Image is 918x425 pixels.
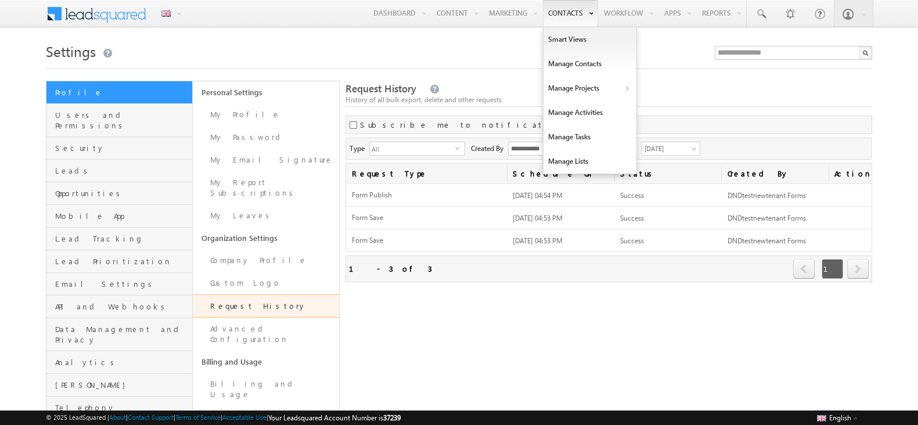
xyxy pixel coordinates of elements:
div: History of all bulk export, delete and other requests [345,95,872,105]
span: DNDtestnewtenant Forms [727,191,805,200]
a: Created By [721,164,829,183]
a: Status [614,164,722,183]
span: Your Leadsquared Account Number is [268,413,401,422]
a: [DATE] [641,142,700,156]
a: Mobile App [46,205,192,228]
span: [DATE] 04:54 PM [513,191,563,200]
span: English [829,413,851,422]
a: About [109,413,126,421]
span: Form Save [352,236,501,246]
a: API and Webhooks [46,296,192,318]
a: Manage Contacts [543,52,636,76]
a: Lead Prioritization [46,250,192,273]
a: Manage Tasks [543,125,636,149]
a: Terms of Service [175,413,221,421]
a: Analytics [46,351,192,374]
a: Manage Activities [543,100,636,125]
a: Custom Logo [193,272,339,294]
a: Leads [46,160,192,182]
span: Form Save [352,213,501,223]
a: prev [793,260,815,279]
div: 1 - 3 of 3 [349,262,432,275]
div: All [369,142,465,156]
span: DNDtestnewtenant Forms [727,214,805,222]
span: Telephony [55,402,189,413]
span: Created By [471,142,508,154]
span: DNDtestnewtenant Forms [727,236,805,245]
a: Opportunities [46,182,192,205]
span: Analytics [55,357,189,368]
span: 37239 [383,413,401,422]
span: Success [620,214,644,222]
span: Form Publish [352,190,501,200]
span: Lead Prioritization [55,256,189,266]
a: Request Type [346,164,507,183]
span: select [455,145,465,150]
a: My Email Signature [193,149,339,171]
span: [DATE] 04:53 PM [513,236,563,245]
span: 1 [822,259,843,279]
a: Advanced Configuration [193,318,339,351]
span: Profile [55,87,189,98]
a: Smart Views [543,27,636,52]
span: Opportunities [55,188,189,199]
span: [DATE] [642,143,697,154]
a: Telephony [46,397,192,419]
a: Manage Projects [543,76,636,100]
span: next [847,259,869,279]
a: My Report Subscriptions [193,171,339,204]
span: [PERSON_NAME] [55,380,189,390]
a: Request History [193,294,339,318]
span: Success [620,191,644,200]
a: Personal Settings [193,81,339,103]
a: next [847,260,869,279]
span: Settings [46,42,96,60]
a: [PERSON_NAME] [46,374,192,397]
a: Email Settings [46,273,192,296]
span: Security [55,143,189,153]
a: Profile [46,81,192,104]
a: Contact Support [128,413,174,421]
a: Company Profile [193,249,339,272]
span: Mobile App [55,211,189,221]
span: Lead Tracking [55,233,189,244]
a: Billing and Usage [193,351,339,373]
span: Success [620,236,644,245]
a: My Password [193,126,339,149]
span: Data Management and Privacy [55,324,189,345]
a: Lead Tracking [46,228,192,250]
label: Subscribe me to notifications [360,120,572,130]
span: All [370,142,455,155]
span: [DATE] 04:53 PM [513,214,563,222]
span: Type [350,142,369,154]
a: Acceptable Use [222,413,267,421]
a: Manage Lists [543,149,636,174]
span: Actions [829,164,872,183]
span: Email Settings [55,279,189,289]
span: API and Webhooks [55,301,189,312]
span: Leads [55,165,189,176]
span: Users and Permissions [55,110,189,131]
a: My Profile [193,103,339,126]
a: My Leaves [193,204,339,227]
button: English [814,410,861,424]
a: Schedule On [507,164,614,183]
a: Organization Settings [193,227,339,249]
a: Data Management and Privacy [46,318,192,351]
span: © 2025 LeadSquared | | | | | [46,412,401,423]
a: Billing and Usage [193,373,339,406]
span: prev [793,259,815,279]
span: Request History [345,82,416,95]
a: Users and Permissions [46,104,192,137]
a: Security [46,137,192,160]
